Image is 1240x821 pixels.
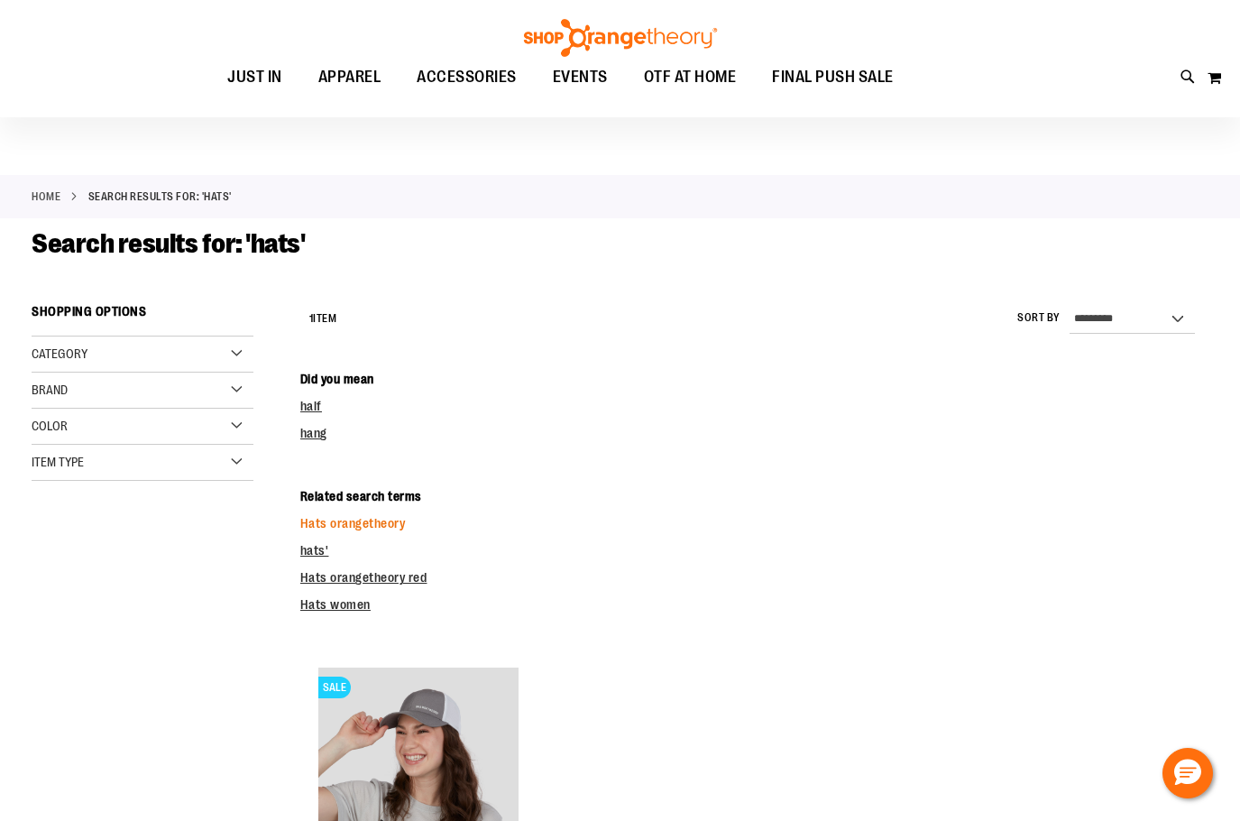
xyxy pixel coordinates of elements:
span: FINAL PUSH SALE [772,57,894,97]
a: APPAREL [300,57,400,98]
span: Search results for: 'hats' [32,228,305,259]
a: Home [32,189,60,205]
label: Sort By [1017,310,1061,326]
span: ACCESSORIES [417,57,517,97]
span: 1 [309,312,314,325]
a: FINAL PUSH SALE [754,57,912,98]
a: ACCESSORIES [399,57,535,98]
span: Brand [32,383,68,397]
a: OTF AT HOME [626,57,755,98]
a: half [300,399,322,413]
a: Hats orangetheory red [300,570,427,585]
strong: Search results for: 'hats' [88,189,232,205]
dt: Did you mean [300,370,1208,388]
a: EVENTS [535,57,626,98]
a: hang [300,426,327,440]
span: APPAREL [318,57,381,97]
span: Category [32,346,87,361]
span: Color [32,419,68,433]
span: SALE [318,677,351,698]
dt: Related search terms [300,487,1208,505]
span: EVENTS [553,57,608,97]
button: Hello, have a question? Let’s chat. [1162,748,1213,798]
a: Hats women [300,597,371,612]
span: OTF AT HOME [644,57,737,97]
h2: Item [309,305,337,333]
span: Item Type [32,455,84,469]
a: hats' [300,543,329,558]
strong: Shopping Options [32,296,253,337]
span: JUST IN [227,57,282,97]
a: JUST IN [209,57,300,98]
a: Hats orangetheory [300,516,406,530]
img: Shop Orangetheory [521,19,720,57]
